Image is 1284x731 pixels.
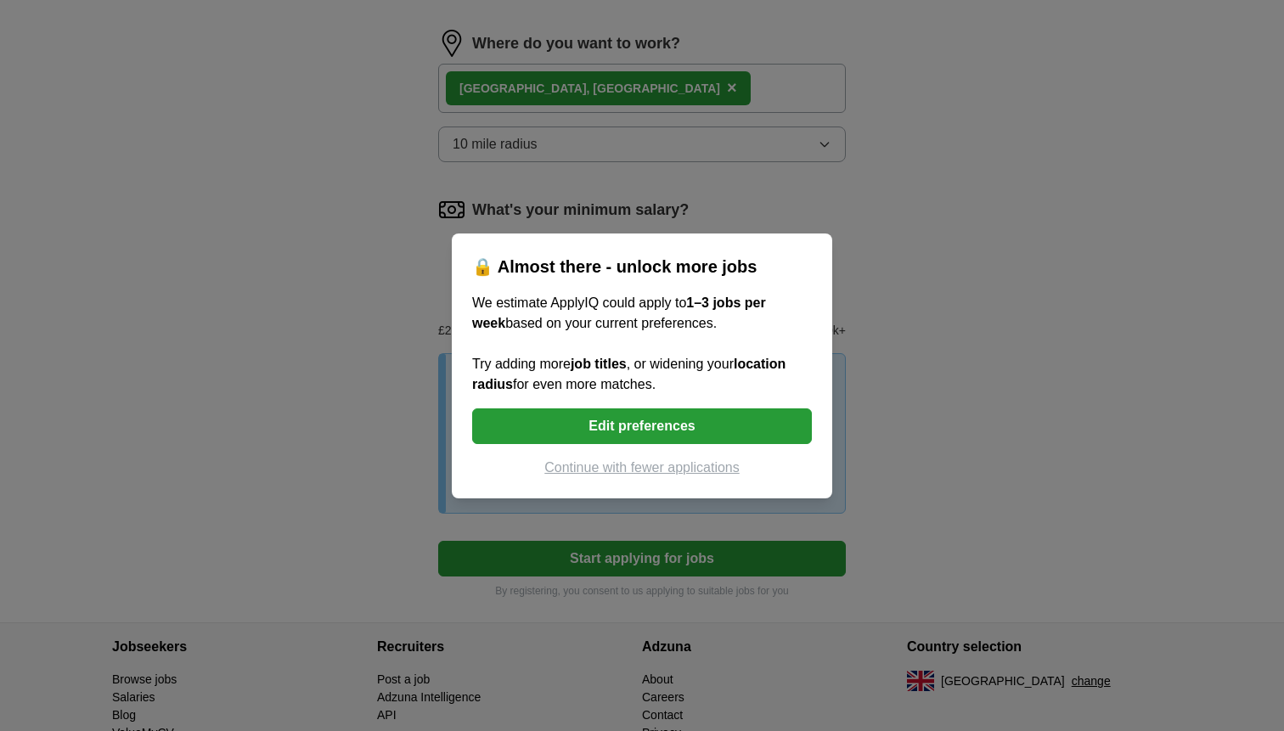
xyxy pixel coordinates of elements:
b: location radius [472,357,786,391]
button: Continue with fewer applications [472,458,812,478]
button: Edit preferences [472,408,812,444]
span: We estimate ApplyIQ could apply to based on your current preferences. Try adding more , or wideni... [472,295,786,391]
b: job titles [571,357,627,371]
span: 🔒 Almost there - unlock more jobs [472,257,757,276]
b: 1–3 jobs per week [472,295,766,330]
